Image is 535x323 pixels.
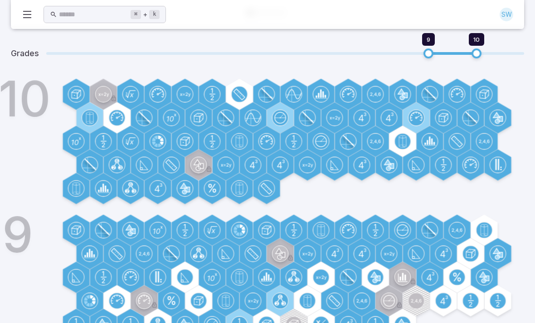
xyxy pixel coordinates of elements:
kbd: k [149,10,160,19]
h1: 9 [2,210,34,259]
div: SW [500,8,513,21]
span: 9 [427,36,430,43]
div: + [131,9,160,20]
kbd: ⌘ [131,10,141,19]
span: 10 [473,36,480,43]
h5: Grades [11,47,39,60]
